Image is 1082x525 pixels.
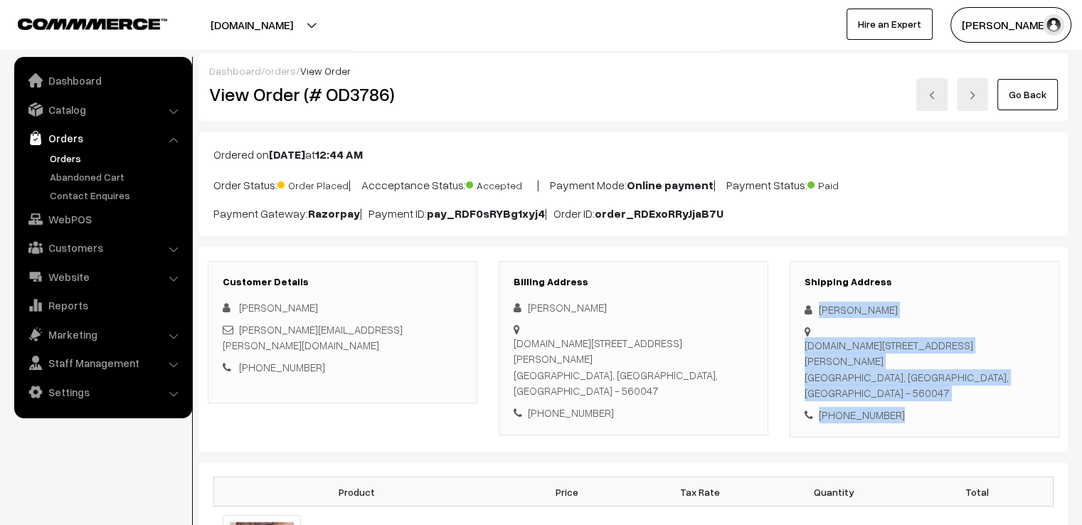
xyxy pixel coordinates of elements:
h3: Customer Details [223,276,462,288]
a: Orders [46,151,187,166]
div: [DOMAIN_NAME][STREET_ADDRESS][PERSON_NAME] [GEOGRAPHIC_DATA], [GEOGRAPHIC_DATA], [GEOGRAPHIC_DATA... [514,335,753,399]
img: right-arrow.png [968,91,977,100]
a: Marketing [18,322,187,347]
img: left-arrow.png [928,91,936,100]
th: Product [214,477,500,507]
div: [PHONE_NUMBER] [514,405,753,421]
th: Price [500,477,634,507]
th: Quantity [767,477,901,507]
h2: View Order (# OD3786) [209,83,478,105]
a: WebPOS [18,206,187,232]
a: Abandoned Cart [46,169,187,184]
span: Accepted [466,174,537,193]
th: Tax Rate [633,477,767,507]
span: Paid [807,174,879,193]
a: Dashboard [18,68,187,93]
a: Settings [18,379,187,405]
a: Orders [18,125,187,151]
b: pay_RDF0sRYBg1xyj4 [427,206,545,221]
img: COMMMERCE [18,18,167,29]
a: [PHONE_NUMBER] [239,361,325,373]
button: [PERSON_NAME] [950,7,1071,43]
b: Razorpay [308,206,360,221]
p: Ordered on at [213,146,1054,163]
b: 12:44 AM [315,147,363,161]
a: Reports [18,292,187,318]
a: Go Back [997,79,1058,110]
a: Hire an Expert [847,9,933,40]
th: Total [901,477,1054,507]
a: Contact Enquires [46,188,187,203]
span: [PERSON_NAME] [239,301,318,314]
p: Payment Gateway: | Payment ID: | Order ID: [213,205,1054,222]
h3: Shipping Address [805,276,1044,288]
img: user [1043,14,1064,36]
div: [PERSON_NAME] [514,299,753,316]
a: Catalog [18,97,187,122]
a: orders [265,65,296,77]
b: [DATE] [269,147,305,161]
a: Dashboard [209,65,261,77]
a: Website [18,264,187,290]
div: [DOMAIN_NAME][STREET_ADDRESS][PERSON_NAME] [GEOGRAPHIC_DATA], [GEOGRAPHIC_DATA], [GEOGRAPHIC_DATA... [805,337,1044,401]
a: [PERSON_NAME][EMAIL_ADDRESS][PERSON_NAME][DOMAIN_NAME] [223,323,403,352]
div: / / [209,63,1058,78]
h3: Billing Address [514,276,753,288]
button: [DOMAIN_NAME] [161,7,343,43]
b: Online payment [627,178,714,192]
span: Order Placed [277,174,349,193]
span: View Order [300,65,351,77]
a: COMMMERCE [18,14,142,31]
b: order_RDExoRRyJjaB7U [595,206,723,221]
a: Customers [18,235,187,260]
div: [PHONE_NUMBER] [805,407,1044,423]
div: [PERSON_NAME] [805,302,1044,318]
a: Staff Management [18,350,187,376]
p: Order Status: | Accceptance Status: | Payment Mode: | Payment Status: [213,174,1054,193]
